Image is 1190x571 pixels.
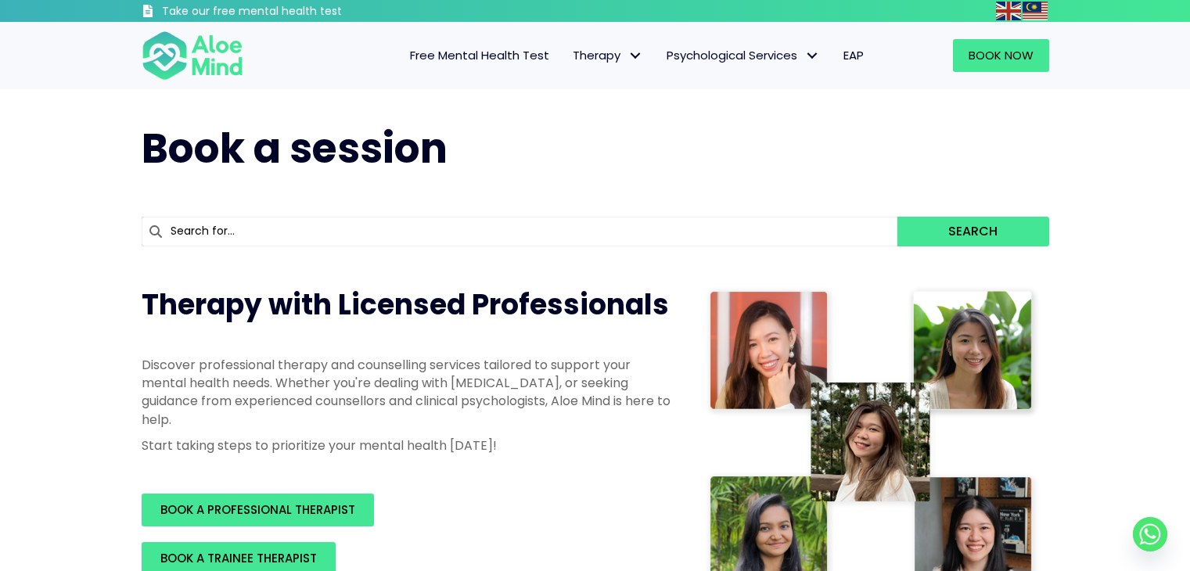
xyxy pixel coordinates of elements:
[142,436,674,454] p: Start taking steps to prioritize your mental health [DATE]!
[142,494,374,526] a: BOOK A PROFESSIONAL THERAPIST
[142,356,674,429] p: Discover professional therapy and counselling services tailored to support your mental health nee...
[996,2,1023,20] a: English
[160,501,355,518] span: BOOK A PROFESSIONAL THERAPIST
[160,550,317,566] span: BOOK A TRAINEE THERAPIST
[624,45,647,67] span: Therapy: submenu
[410,47,549,63] span: Free Mental Health Test
[667,47,820,63] span: Psychological Services
[142,120,448,177] span: Book a session
[1023,2,1049,20] a: Malay
[953,39,1049,72] a: Book Now
[142,285,669,325] span: Therapy with Licensed Professionals
[398,39,561,72] a: Free Mental Health Test
[142,30,243,81] img: Aloe mind Logo
[801,45,824,67] span: Psychological Services: submenu
[264,39,875,72] nav: Menu
[1023,2,1048,20] img: ms
[969,47,1034,63] span: Book Now
[573,47,643,63] span: Therapy
[561,39,655,72] a: TherapyTherapy: submenu
[832,39,875,72] a: EAP
[843,47,864,63] span: EAP
[162,4,426,20] h3: Take our free mental health test
[142,4,426,22] a: Take our free mental health test
[655,39,832,72] a: Psychological ServicesPsychological Services: submenu
[996,2,1021,20] img: en
[897,217,1048,246] button: Search
[1133,517,1167,551] a: Whatsapp
[142,217,898,246] input: Search for...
